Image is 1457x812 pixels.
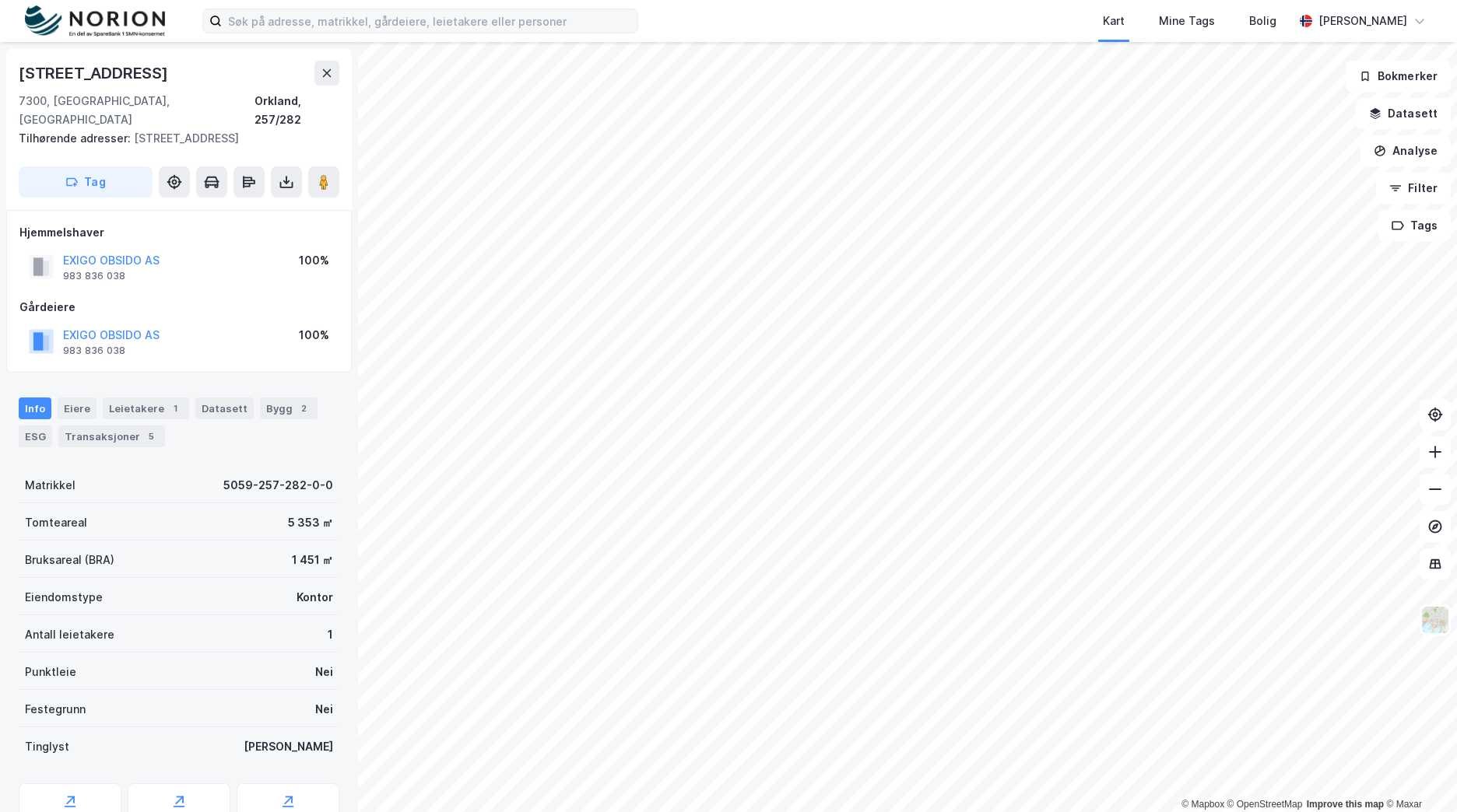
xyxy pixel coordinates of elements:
[299,251,329,270] div: 100%
[19,425,52,447] div: ESG
[25,476,75,495] div: Matrikkel
[19,92,255,129] div: 7300, [GEOGRAPHIC_DATA], [GEOGRAPHIC_DATA]
[222,9,637,33] input: Søk på adresse, matrikkel, gårdeiere, leietakere eller personer
[63,345,125,357] div: 983 836 038
[315,700,333,719] div: Nei
[223,476,333,495] div: 5059-257-282-0-0
[1307,799,1384,810] a: Improve this map
[19,129,327,148] div: [STREET_ADDRESS]
[19,298,339,317] div: Gårdeiere
[19,166,153,198] button: Tag
[25,700,86,719] div: Festegrunn
[1227,799,1303,810] a: OpenStreetMap
[1420,605,1450,635] img: Z
[296,401,311,416] div: 2
[1103,12,1125,30] div: Kart
[297,588,333,607] div: Kontor
[103,397,189,419] div: Leietakere
[244,737,333,756] div: [PERSON_NAME]
[1379,737,1457,812] iframe: Chat Widget
[25,625,114,644] div: Antall leietakere
[167,401,183,416] div: 1
[58,425,165,447] div: Transaksjoner
[288,513,333,532] div: 5 353 ㎡
[19,61,171,86] div: [STREET_ADDRESS]
[1318,12,1407,30] div: [PERSON_NAME]
[19,223,339,242] div: Hjemmelshaver
[260,397,318,419] div: Bygg
[328,625,333,644] div: 1
[255,92,339,129] div: Orkland, 257/282
[19,397,51,419] div: Info
[19,131,134,145] span: Tilhørende adresser:
[292,551,333,569] div: 1 451 ㎡
[1360,135,1451,166] button: Analyse
[315,663,333,681] div: Nei
[143,429,159,444] div: 5
[1356,98,1451,129] button: Datasett
[25,551,114,569] div: Bruksareal (BRA)
[1181,799,1224,810] a: Mapbox
[1379,737,1457,812] div: Kontrollprogram for chat
[25,737,69,756] div: Tinglyst
[1159,12,1215,30] div: Mine Tags
[1378,210,1451,241] button: Tags
[58,397,97,419] div: Eiere
[25,5,165,37] img: norion-logo.80e7a08dc31c2e691866.png
[1376,173,1451,204] button: Filter
[195,397,254,419] div: Datasett
[25,663,76,681] div: Punktleie
[1346,61,1451,92] button: Bokmerker
[63,270,125,282] div: 983 836 038
[25,513,87,532] div: Tomteareal
[25,588,103,607] div: Eiendomstype
[299,326,329,345] div: 100%
[1249,12,1276,30] div: Bolig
